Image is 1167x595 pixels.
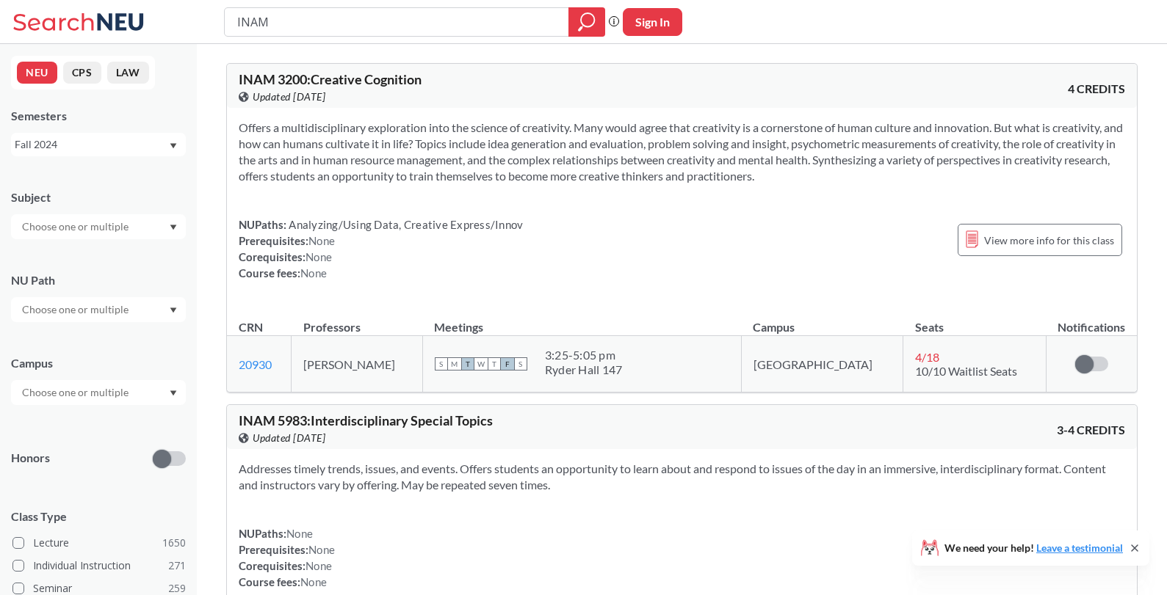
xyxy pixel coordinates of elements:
[435,357,448,370] span: S
[545,348,623,362] div: 3:25 - 5:05 pm
[239,412,493,428] span: INAM 5983 : Interdisciplinary Special Topics
[308,543,335,556] span: None
[461,357,474,370] span: T
[107,62,149,84] button: LAW
[944,543,1123,553] span: We need your help!
[170,143,177,149] svg: Dropdown arrow
[11,297,186,322] div: Dropdown arrow
[514,357,527,370] span: S
[239,525,335,590] div: NUPaths: Prerequisites: Corequisites: Course fees:
[623,8,682,36] button: Sign In
[11,508,186,525] span: Class Type
[11,108,186,124] div: Semesters
[239,319,263,335] div: CRN
[170,390,177,396] svg: Dropdown arrow
[239,216,523,281] div: NUPaths: Prerequisites: Corequisites: Course fees:
[168,558,186,574] span: 271
[239,461,1125,493] section: Addresses timely trends, issues, and events. Offers students an opportunity to learn about and re...
[11,272,186,288] div: NU Path
[11,355,186,371] div: Campus
[741,336,903,393] td: [GEOGRAPHIC_DATA]
[1036,541,1123,554] a: Leave a testimonial
[292,336,423,393] td: [PERSON_NAME]
[568,7,605,37] div: magnifying glass
[12,533,186,552] label: Lecture
[474,357,488,370] span: W
[915,364,1017,378] span: 10/10 Waitlist Seats
[11,450,50,467] p: Honors
[11,214,186,239] div: Dropdown arrow
[11,133,186,156] div: Fall 2024Dropdown arrow
[15,301,138,318] input: Choose one or multiple
[1057,422,1125,438] span: 3-4 CREDITS
[286,527,313,540] span: None
[984,231,1114,249] span: View more info for this class
[741,304,903,336] th: Campus
[448,357,461,370] span: M
[915,350,939,364] span: 4 / 18
[162,535,186,551] span: 1650
[308,234,335,247] span: None
[239,120,1125,184] section: Offers a multidisciplinary exploration into the science of creativity. Many would agree that crea...
[1046,304,1137,336] th: Notifications
[170,307,177,313] svg: Dropdown arrow
[12,556,186,575] label: Individual Instruction
[488,357,501,370] span: T
[1068,81,1125,97] span: 4 CREDITS
[239,71,422,87] span: INAM 3200 : Creative Cognition
[306,250,332,263] span: None
[578,12,596,32] svg: magnifying glass
[17,62,57,84] button: NEU
[903,304,1047,336] th: Seats
[422,304,741,336] th: Meetings
[292,304,423,336] th: Professors
[236,10,558,34] input: Class, professor, course number, "phrase"
[15,136,168,153] div: Fall 2024
[11,189,186,205] div: Subject
[501,357,514,370] span: F
[63,62,101,84] button: CPS
[300,575,327,588] span: None
[300,266,327,280] span: None
[253,89,325,105] span: Updated [DATE]
[15,218,138,236] input: Choose one or multiple
[170,225,177,230] svg: Dropdown arrow
[306,559,332,572] span: None
[253,430,325,446] span: Updated [DATE]
[15,384,138,401] input: Choose one or multiple
[545,362,623,377] div: Ryder Hall 147
[11,380,186,405] div: Dropdown arrow
[239,357,272,371] a: 20930
[286,218,523,231] span: Analyzing/Using Data, Creative Express/Innov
